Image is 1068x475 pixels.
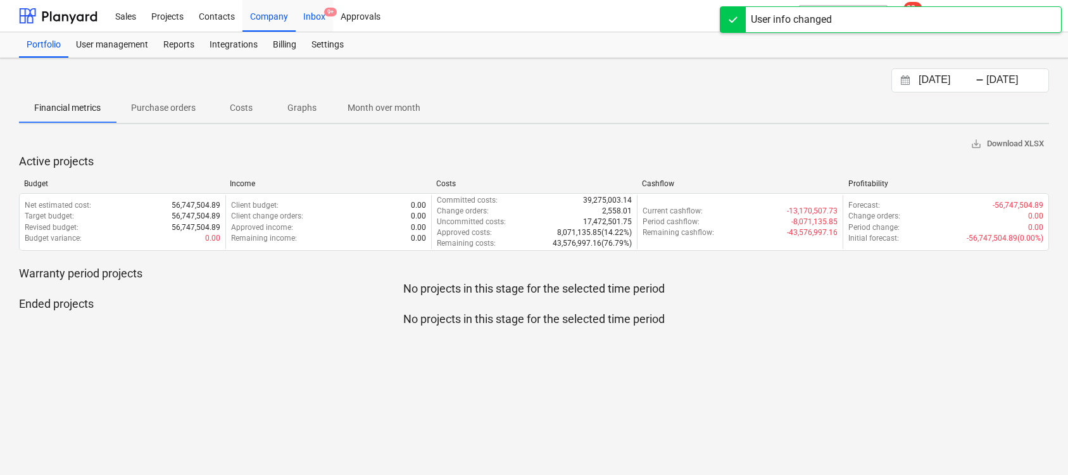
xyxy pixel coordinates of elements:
p: 56,747,504.89 [172,211,220,222]
p: 0.00 [411,200,426,211]
div: Budget [24,179,220,188]
p: Target budget : [25,211,74,222]
p: Current cashflow : [643,206,703,217]
a: Reports [156,32,202,58]
p: Approved costs : [437,227,492,238]
p: 39,275,003.14 [583,195,632,206]
a: Integrations [202,32,265,58]
p: Net estimated cost : [25,200,91,211]
a: Portfolio [19,32,68,58]
p: Revised budget : [25,222,79,233]
p: Forecast : [848,200,880,211]
p: 0.00 [1028,222,1043,233]
button: Interact with the calendar and add the check-in date for your trip. [895,73,916,88]
p: 2,558.01 [602,206,632,217]
div: Income [230,179,425,188]
p: Budget variance : [25,233,82,244]
p: Remaining cashflow : [643,227,714,238]
div: - [976,77,984,84]
div: Profitability [848,179,1044,188]
p: Warranty period projects [19,266,1049,281]
p: Financial metrics [34,101,101,115]
p: Remaining income : [231,233,297,244]
div: User info changed [751,12,832,27]
p: 0.00 [1028,211,1043,222]
p: 0.00 [411,222,426,233]
button: Download XLSX [965,134,1049,154]
p: No projects in this stage for the selected time period [19,312,1049,327]
p: 43,576,997.16 ( 76.79% ) [553,238,632,249]
p: -56,747,504.89 [993,200,1043,211]
p: Costs [226,101,256,115]
input: Start Date [916,72,981,89]
span: save_alt [971,138,982,149]
a: User management [68,32,156,58]
p: Active projects [19,154,1049,169]
a: Settings [304,32,351,58]
p: No projects in this stage for the selected time period [19,281,1049,296]
span: 9+ [324,8,337,16]
p: Client budget : [231,200,279,211]
div: Costs [436,179,632,188]
iframe: Chat Widget [1005,414,1068,475]
p: -13,170,507.73 [787,206,838,217]
input: End Date [984,72,1048,89]
p: Approved income : [231,222,293,233]
span: Download XLSX [971,137,1044,151]
p: Ended projects [19,296,1049,312]
p: Period change : [848,222,900,233]
div: Cashflow [642,179,838,188]
p: Client change orders : [231,211,303,222]
p: Change orders : [437,206,489,217]
p: Period cashflow : [643,217,700,227]
p: 0.00 [205,233,220,244]
p: Initial forecast : [848,233,899,244]
p: 17,472,501.75 [583,217,632,227]
p: -8,071,135.85 [791,217,838,227]
p: 56,747,504.89 [172,222,220,233]
p: Month over month [348,101,420,115]
p: Change orders : [848,211,900,222]
p: -43,576,997.16 [787,227,838,238]
p: Committed costs : [437,195,498,206]
p: 0.00 [411,211,426,222]
p: Uncommitted costs : [437,217,506,227]
p: 8,071,135.85 ( 14.22% ) [557,227,632,238]
p: Graphs [287,101,317,115]
p: Remaining costs : [437,238,496,249]
a: Billing [265,32,304,58]
p: 0.00 [411,233,426,244]
p: -56,747,504.89 ( 0.00% ) [967,233,1043,244]
p: 56,747,504.89 [172,200,220,211]
p: Purchase orders [131,101,196,115]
